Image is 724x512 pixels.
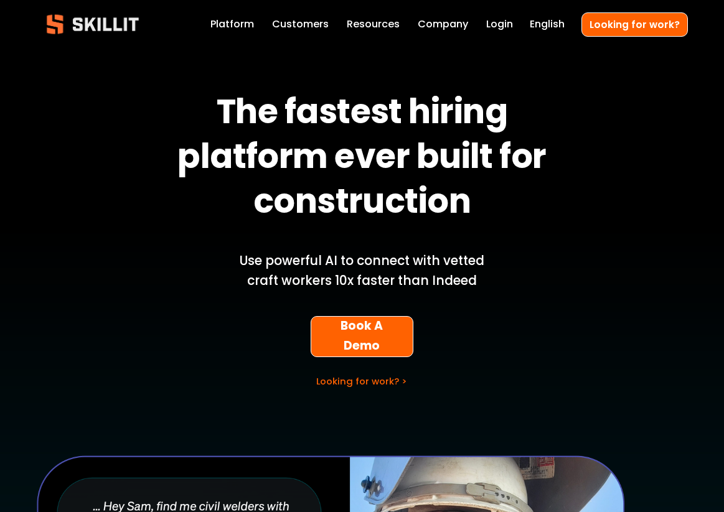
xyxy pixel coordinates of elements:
[272,16,329,34] a: Customers
[486,16,513,34] a: Login
[36,6,149,43] img: Skillit
[316,375,407,388] a: Looking for work? >
[418,16,468,34] a: Company
[228,251,496,291] p: Use powerful AI to connect with vetted craft workers 10x faster than Indeed
[177,86,553,234] strong: The fastest hiring platform ever built for construction
[581,12,688,37] a: Looking for work?
[311,316,413,357] a: Book A Demo
[210,16,254,34] a: Platform
[530,16,565,34] div: language picker
[347,17,400,32] span: Resources
[530,17,565,32] span: English
[347,16,400,34] a: folder dropdown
